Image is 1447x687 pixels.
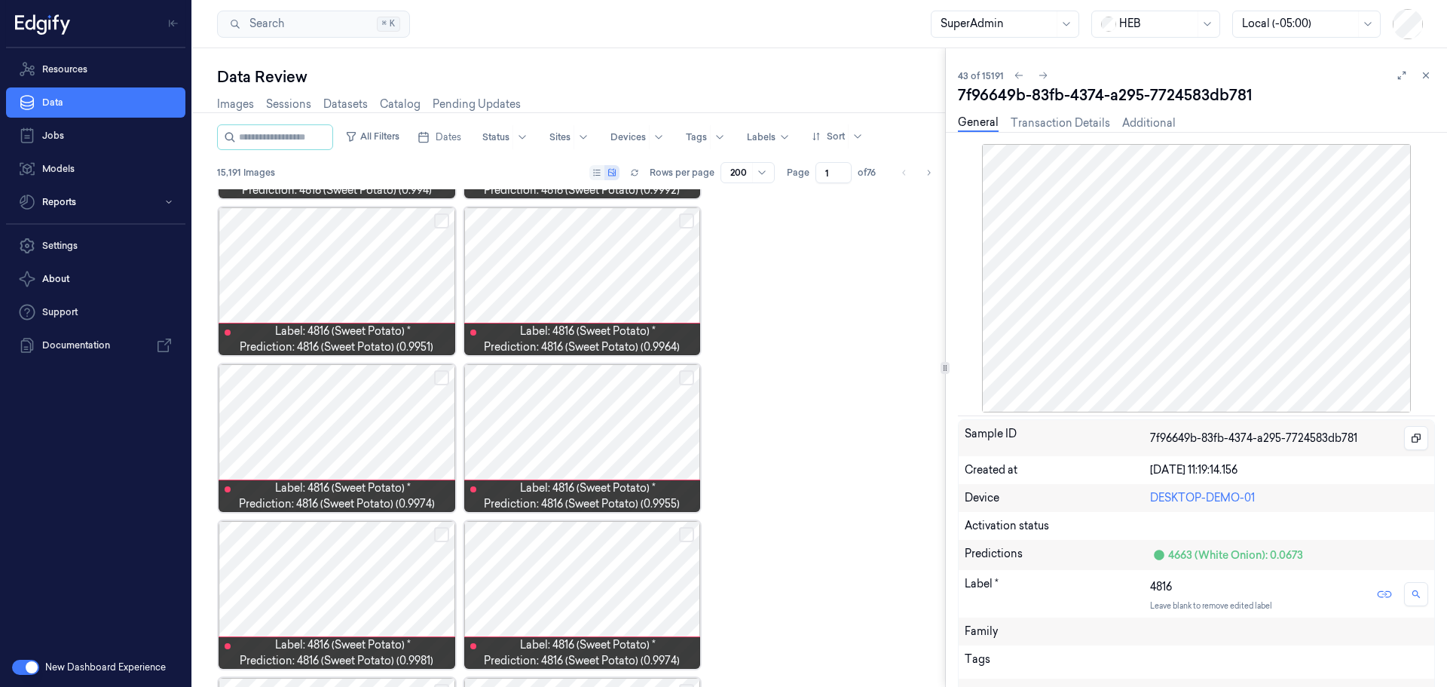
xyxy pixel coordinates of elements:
span: Prediction: 4816 (Sweet Potato) (0.9981) [240,653,433,669]
span: Label: 4816 (Sweet Potato) * [520,637,656,653]
a: Data [6,87,185,118]
div: 7f96649b-83fb-4374-a295-7724583db781 [1150,426,1428,450]
a: Pending Updates [433,97,521,112]
span: Label: 4816 (Sweet Potato) * [520,480,656,496]
p: Rows per page [650,166,714,179]
a: Jobs [6,121,185,151]
span: Page [787,166,809,179]
div: 7f96649b-83fb-4374-a295-7724583db781 [958,84,1435,106]
button: Search⌘K [217,11,410,38]
a: Models [6,154,185,184]
div: Tags [965,652,1150,673]
button: Select row [679,527,694,542]
span: Prediction: 4816 (Sweet Potato) (0.994) [242,182,432,198]
a: Resources [6,54,185,84]
button: Toggle Navigation [161,11,185,35]
a: Datasets [323,97,368,112]
button: Reports [6,187,185,217]
span: 43 of 15191 [958,69,1004,82]
span: Prediction: 4816 (Sweet Potato) (0.9974) [484,653,680,669]
div: [DATE] 11:19:14.156 [1150,462,1428,478]
a: Sessions [266,97,311,112]
div: Label * [965,576,1150,612]
div: Family [965,624,1428,639]
a: Transaction Details [1011,115,1110,131]
a: Documentation [6,330,185,360]
button: Go to next page [918,162,939,183]
a: Images [217,97,254,112]
a: Support [6,297,185,327]
div: Created at [965,462,1150,478]
div: Predictions [965,546,1150,564]
span: Label: 4816 (Sweet Potato) * [520,324,656,339]
button: Select row [434,213,449,228]
button: Select row [679,370,694,385]
span: Prediction: 4816 (Sweet Potato) (0.9974) [239,496,435,512]
button: About [6,264,185,294]
span: Prediction: 4816 (Sweet Potato) (0.9964) [484,339,680,355]
span: Prediction: 4816 (Sweet Potato) (0.9951) [240,339,433,355]
span: Label: 4816 (Sweet Potato) * [275,637,411,653]
button: Select row [434,527,449,542]
button: All Filters [339,124,405,149]
div: Activation status [965,518,1428,534]
span: Search [243,16,284,32]
span: Label: 4816 (Sweet Potato) * [275,480,411,496]
button: Select row [434,370,449,385]
div: Sample ID [965,426,1150,450]
p: Leave blank to remove edited label [1150,600,1365,612]
div: 4663 (White Onion): 0.0673 [1168,547,1303,563]
span: Label: 4816 (Sweet Potato) * [275,324,411,339]
a: General [958,115,999,132]
div: Data Review [217,66,945,87]
button: Select row [679,213,694,228]
a: Catalog [380,97,421,112]
a: Settings [6,231,185,261]
span: Prediction: 4816 (Sweet Potato) (0.9992) [484,182,680,198]
div: Device [965,490,1150,506]
span: 15,191 Images [217,166,275,179]
a: Additional [1122,115,1176,131]
span: Prediction: 4816 (Sweet Potato) (0.9955) [484,496,680,512]
button: Dates [411,125,467,149]
span: of 76 [858,166,882,179]
a: DESKTOP-DEMO-01 [1150,491,1255,505]
nav: pagination [894,162,939,183]
span: Dates [436,130,461,144]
